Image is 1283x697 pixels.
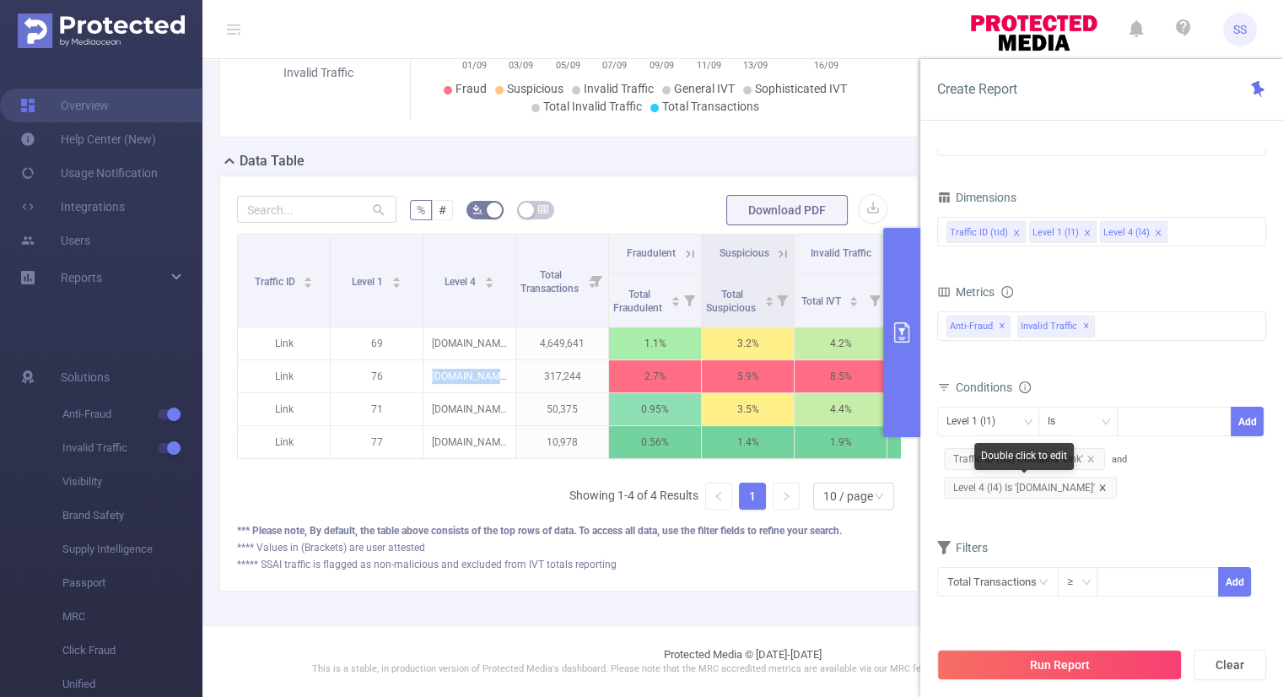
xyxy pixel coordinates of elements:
span: ✕ [1083,316,1090,337]
h2: Data Table [240,151,305,171]
div: Level 1 (l1) [1032,222,1079,244]
i: icon: left [714,491,724,501]
span: Visibility [62,465,202,499]
div: Invalid Traffic [281,64,356,82]
i: icon: down [1101,417,1111,429]
p: 0.44% [887,426,979,458]
button: Add [1218,567,1251,597]
tspan: 13/09 [743,60,768,71]
div: *** Please note, By default, the table above consists of the top rows of data. To access all data... [237,523,901,538]
tspan: 07/09 [602,60,627,71]
div: Double click to edit [974,443,1074,470]
p: 5.9% [702,360,794,392]
span: Fraudulent [627,247,676,259]
i: icon: caret-down [764,300,774,305]
p: [DOMAIN_NAME] [423,426,515,458]
span: Invalid Traffic [811,247,871,259]
p: 4,649,641 [516,327,608,359]
p: 3.2% [702,327,794,359]
tspan: 0 [837,50,842,61]
span: Level 1 [352,276,385,288]
span: Anti-Fraud [946,316,1011,338]
tspan: 03/09 [509,60,533,71]
span: Reports [61,271,102,284]
p: 2.7% [609,360,701,392]
span: Solutions [61,360,110,394]
span: Level 4 (l4) Is '[DOMAIN_NAME]' [944,477,1117,499]
div: Level 1 (l1) [946,408,1007,435]
i: icon: down [874,491,884,503]
div: Traffic ID (tid) [950,222,1008,244]
div: Sort [671,294,681,304]
span: Suspicious [507,82,563,95]
i: icon: caret-down [849,300,859,305]
span: Total Suspicious [706,289,758,314]
li: 1 [739,483,766,510]
span: Traffic ID (tid) Contains 'Link' [944,448,1105,470]
p: 1.9% [795,426,887,458]
span: Supply Intelligence [62,532,202,566]
li: Traffic ID (tid) [946,221,1026,243]
p: 69 [331,327,423,359]
span: Sophisticated IVT [755,82,847,95]
p: [DOMAIN_NAME] [423,360,515,392]
button: Add [1231,407,1264,436]
span: General IVT [674,82,735,95]
a: Integrations [20,190,125,224]
span: Filters [937,541,988,554]
p: 10,978 [516,426,608,458]
span: Create Report [937,81,1017,97]
input: Search... [237,196,396,223]
i: icon: caret-down [391,281,401,286]
tspan: 11/09 [696,60,720,71]
i: icon: info-circle [1001,286,1013,298]
button: Run Report [937,650,1182,680]
span: Invalid Traffic [1017,316,1095,338]
tspan: 05/09 [555,60,580,71]
div: ***** SSAI traffic is flagged as non-malicious and excluded from IVT totals reporting [237,557,901,572]
span: Total Invalid Traffic [543,100,642,113]
p: Link [238,393,330,425]
div: Sort [764,294,774,304]
p: 1.1% [609,327,701,359]
i: icon: close [1154,229,1162,239]
span: Click Fraud [62,634,202,667]
span: Total Fraudulent [613,289,665,314]
tspan: 09/09 [650,60,674,71]
i: icon: info-circle [1019,381,1031,393]
p: 317,244 [516,360,608,392]
i: Filter menu [770,273,794,327]
p: 1.4% [702,426,794,458]
i: icon: caret-down [304,281,313,286]
span: % [417,203,425,217]
span: ✕ [999,316,1005,337]
button: Download PDF [726,195,848,225]
p: [DOMAIN_NAME] [423,393,515,425]
div: Sort [849,294,859,304]
p: 4.4% [795,393,887,425]
p: 0.95% [609,393,701,425]
a: Help Center (New) [20,122,156,156]
i: icon: caret-up [849,294,859,299]
div: Level 4 (l4) [1103,222,1150,244]
div: Sort [303,274,313,284]
span: Dimensions [937,191,1016,204]
span: Total Transactions [520,269,581,294]
li: Next Page [773,483,800,510]
div: Is [1048,408,1067,435]
li: Level 4 (l4) [1100,221,1167,243]
li: Level 1 (l1) [1029,221,1097,243]
i: icon: right [781,491,791,501]
p: 76 [331,360,423,392]
div: Sort [391,274,402,284]
p: 50,375 [516,393,608,425]
span: and [937,454,1127,494]
i: icon: bg-colors [472,204,482,214]
p: 3.5% [702,393,794,425]
p: 4.2% [795,327,887,359]
a: Overview [20,89,109,122]
p: Link [238,327,330,359]
i: icon: caret-down [671,300,680,305]
i: icon: close [1083,229,1092,239]
i: icon: table [538,204,548,214]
